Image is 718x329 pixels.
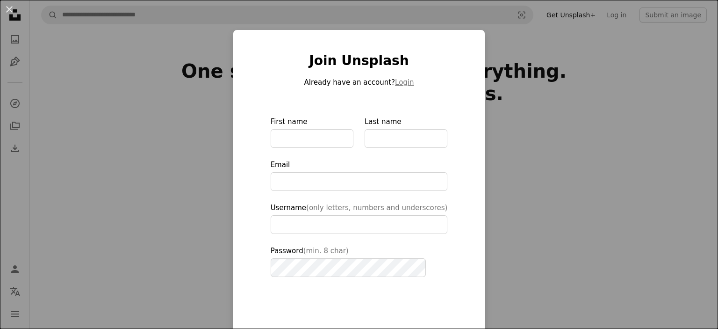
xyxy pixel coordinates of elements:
input: Password(min. 8 char) [271,258,426,277]
p: Already have an account? [271,77,448,88]
span: (min. 8 char) [303,247,349,255]
label: Email [271,159,448,191]
h1: Join Unsplash [271,52,448,69]
input: Username(only letters, numbers and underscores) [271,215,448,234]
label: Password [271,245,448,277]
input: Last name [365,129,447,148]
input: First name [271,129,353,148]
span: (only letters, numbers and underscores) [306,204,447,212]
label: First name [271,116,353,148]
label: Last name [365,116,447,148]
input: Email [271,172,448,191]
button: Login [395,77,414,88]
label: Username [271,202,448,234]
